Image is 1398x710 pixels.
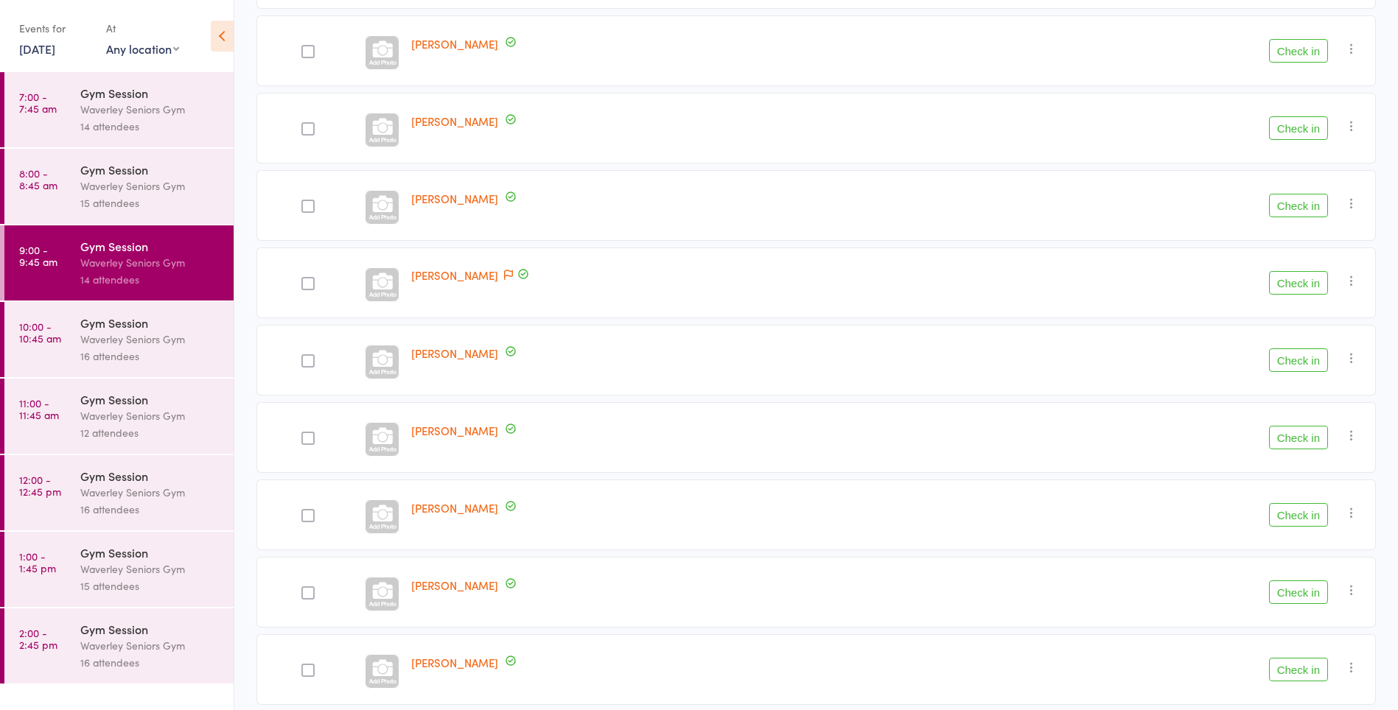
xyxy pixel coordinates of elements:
a: [PERSON_NAME] [411,36,498,52]
time: 12:00 - 12:45 pm [19,474,61,497]
button: Check in [1269,348,1328,372]
div: Waverley Seniors Gym [80,177,221,194]
a: [DATE] [19,41,55,57]
div: Waverley Seniors Gym [80,407,221,424]
a: [PERSON_NAME] [411,345,498,361]
div: Waverley Seniors Gym [80,560,221,577]
button: Check in [1269,271,1328,295]
div: Waverley Seniors Gym [80,331,221,348]
a: [PERSON_NAME] [411,191,498,206]
button: Check in [1269,658,1328,681]
time: 8:00 - 8:45 am [19,167,57,191]
div: 16 attendees [80,501,221,518]
div: Gym Session [80,391,221,407]
a: [PERSON_NAME] [411,655,498,670]
a: [PERSON_NAME] [411,577,498,593]
time: 7:00 - 7:45 am [19,91,57,114]
button: Check in [1269,39,1328,63]
time: 2:00 - 2:45 pm [19,627,57,650]
button: Check in [1269,580,1328,604]
div: 14 attendees [80,118,221,135]
a: [PERSON_NAME] [411,423,498,438]
time: 11:00 - 11:45 am [19,397,59,421]
div: Gym Session [80,161,221,177]
a: 2:00 -2:45 pmGym SessionWaverley Seniors Gym16 attendees [4,608,234,683]
a: [PERSON_NAME] [411,267,498,283]
a: [PERSON_NAME] [411,113,498,129]
div: Gym Session [80,85,221,101]
div: Any location [106,41,179,57]
div: Gym Session [80,468,221,484]
div: 15 attendees [80,194,221,211]
div: At [106,16,179,41]
time: 1:00 - 1:45 pm [19,550,56,574]
a: 1:00 -1:45 pmGym SessionWaverley Seniors Gym15 attendees [4,532,234,607]
div: Gym Session [80,621,221,637]
div: Gym Session [80,314,221,331]
time: 10:00 - 10:45 am [19,320,61,344]
div: 14 attendees [80,271,221,288]
button: Check in [1269,503,1328,527]
a: 11:00 -11:45 amGym SessionWaverley Seniors Gym12 attendees [4,379,234,454]
div: Gym Session [80,238,221,254]
a: [PERSON_NAME] [411,500,498,516]
a: 12:00 -12:45 pmGym SessionWaverley Seniors Gym16 attendees [4,455,234,530]
div: 15 attendees [80,577,221,594]
button: Check in [1269,194,1328,217]
a: 7:00 -7:45 amGym SessionWaverley Seniors Gym14 attendees [4,72,234,147]
div: Waverley Seniors Gym [80,101,221,118]
div: Gym Session [80,544,221,560]
a: 10:00 -10:45 amGym SessionWaverley Seniors Gym16 attendees [4,302,234,377]
a: 9:00 -9:45 amGym SessionWaverley Seniors Gym14 attendees [4,225,234,300]
div: Waverley Seniors Gym [80,637,221,654]
div: Waverley Seniors Gym [80,484,221,501]
button: Check in [1269,426,1328,449]
div: 16 attendees [80,654,221,671]
div: Events for [19,16,91,41]
button: Check in [1269,116,1328,140]
div: 16 attendees [80,348,221,365]
div: 12 attendees [80,424,221,441]
time: 9:00 - 9:45 am [19,244,57,267]
a: 8:00 -8:45 amGym SessionWaverley Seniors Gym15 attendees [4,149,234,224]
div: Waverley Seniors Gym [80,254,221,271]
